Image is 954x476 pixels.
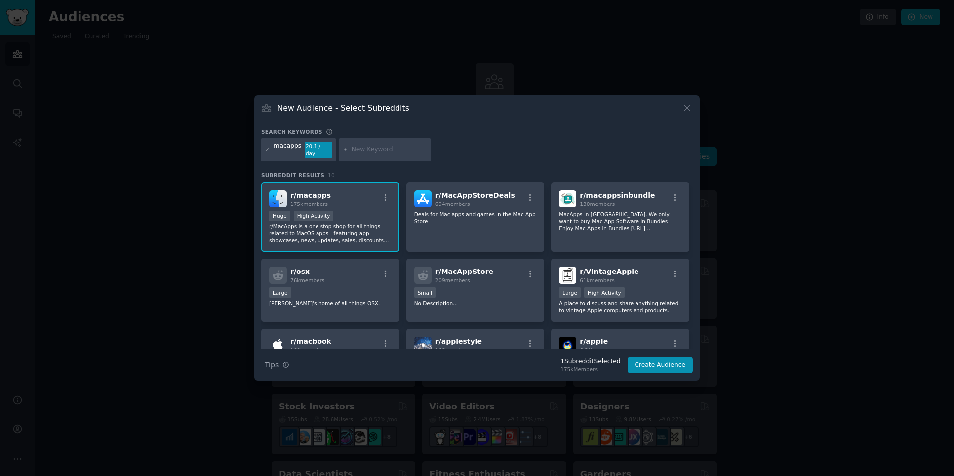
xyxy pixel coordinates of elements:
[269,337,287,354] img: macbook
[559,190,576,207] img: macappsinbundle
[414,337,432,354] img: applestyle
[435,277,470,283] span: 209 members
[277,103,409,113] h3: New Audience - Select Subreddits
[414,287,436,298] div: Small
[580,191,655,199] span: r/ macappsinbundle
[352,145,427,154] input: New Keyword
[269,300,392,307] p: [PERSON_NAME]'s home of all things OSX.
[559,287,581,298] div: Large
[435,191,515,199] span: r/ MacAppStoreDeals
[435,338,482,345] span: r/ applestyle
[580,277,614,283] span: 61k members
[294,211,334,221] div: High Activity
[580,201,615,207] span: 130 members
[435,347,470,353] span: 168 members
[559,300,681,314] p: A place to discuss and share anything related to vintage Apple computers and products.
[305,142,332,158] div: 20.1 / day
[269,190,287,207] img: macapps
[435,201,470,207] span: 694 members
[580,347,618,353] span: 6.3M members
[559,267,576,284] img: VintageApple
[261,128,322,135] h3: Search keywords
[274,142,302,158] div: macapps
[261,356,293,374] button: Tips
[414,190,432,207] img: MacAppStoreDeals
[580,338,608,345] span: r/ apple
[559,337,576,354] img: apple
[628,357,693,374] button: Create Audience
[328,172,335,178] span: 10
[560,366,620,373] div: 175k Members
[584,287,625,298] div: High Activity
[290,268,310,275] span: r/ osx
[414,211,537,225] p: Deals for Mac apps and games in the Mac App Store
[580,268,638,275] span: r/ VintageApple
[290,347,328,353] span: 160k members
[290,277,324,283] span: 76k members
[261,172,324,179] span: Subreddit Results
[290,201,328,207] span: 175k members
[414,300,537,307] p: No Description...
[269,211,290,221] div: Huge
[290,191,331,199] span: r/ macapps
[560,357,620,366] div: 1 Subreddit Selected
[559,211,681,232] p: MacApps in [GEOGRAPHIC_DATA]. We only want to buy Mac App Software in Bundles Enjoy Mac Apps in B...
[265,360,279,370] span: Tips
[290,338,331,345] span: r/ macbook
[435,268,493,275] span: r/ MacAppStore
[269,223,392,244] p: r/MacApps is a one stop shop for all things related to MacOS apps - featuring app showcases, news...
[269,287,291,298] div: Large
